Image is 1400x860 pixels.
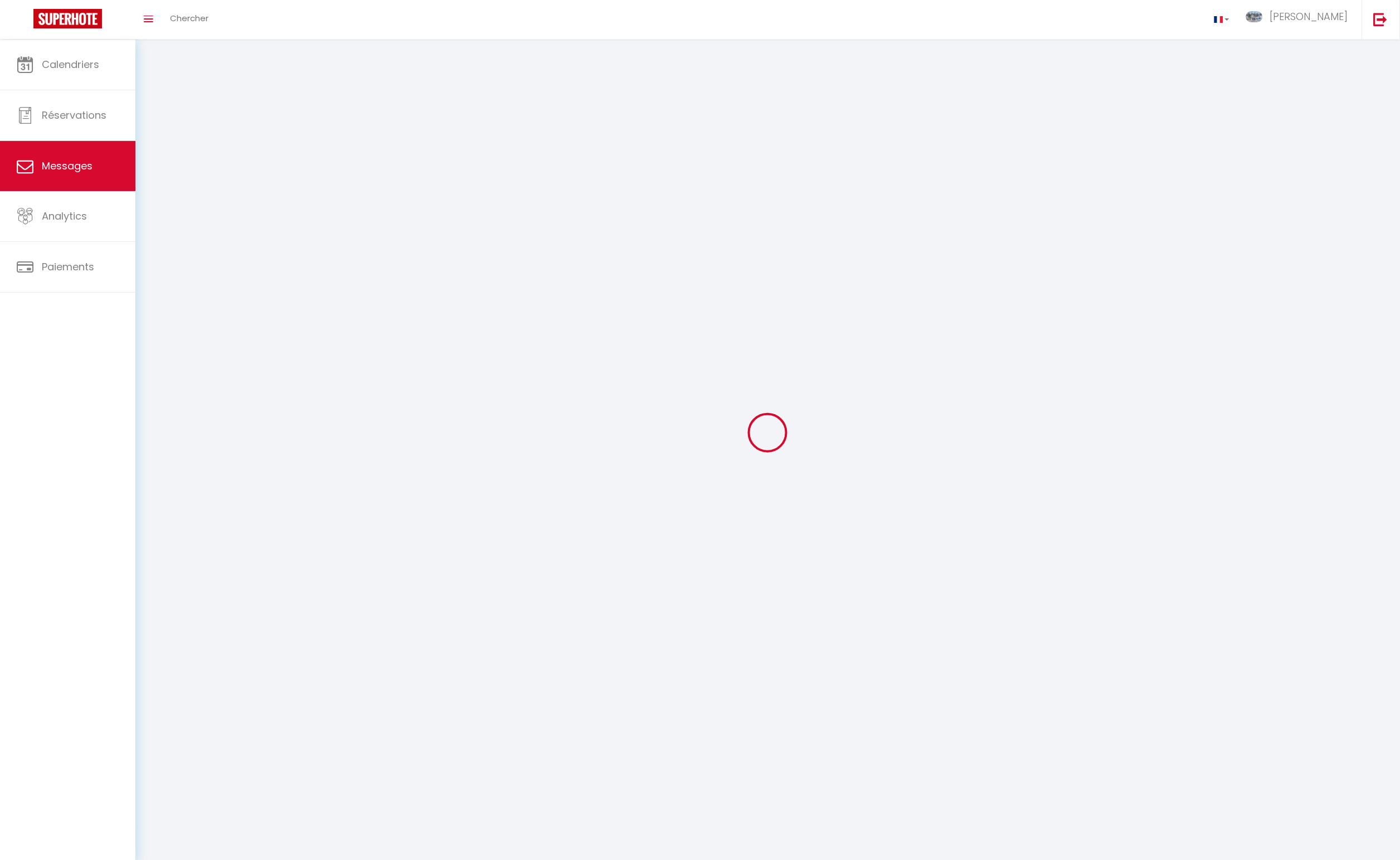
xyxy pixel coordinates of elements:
span: Paiements [42,260,94,274]
span: Calendriers [42,57,99,71]
img: Super Booking [33,9,102,28]
img: ... [1246,11,1263,22]
span: [PERSON_NAME] [1270,9,1348,23]
span: Analytics [42,209,87,223]
img: logout [1374,12,1388,26]
span: Messages [42,159,93,173]
span: Chercher [170,12,208,24]
span: Réservations [42,108,106,122]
